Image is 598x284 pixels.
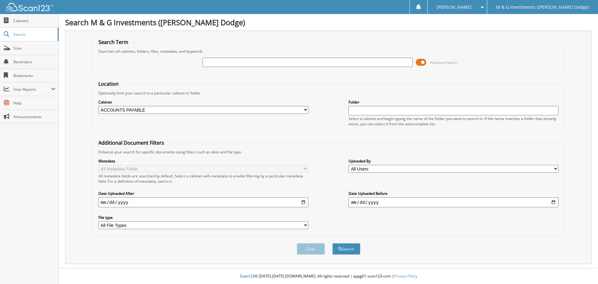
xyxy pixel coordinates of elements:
[95,49,562,54] div: Searches all cabinets, folders, files, metadata, and keywords
[164,179,172,184] a: here
[349,191,558,196] label: Date Uploaded Before
[95,149,562,155] div: Enhance your search for specific documents using filters such as date and file type.
[349,99,558,105] label: Folder
[13,114,55,119] span: Announcements
[349,197,558,207] input: end
[95,39,131,46] legend: Search Term
[98,158,308,164] label: Metadata
[98,215,308,220] label: File type
[332,243,360,255] button: Search
[13,18,55,23] span: Cabinets
[98,197,308,207] input: start
[394,273,417,279] a: Privacy Policy
[13,100,55,106] span: Help
[437,5,472,9] span: [PERSON_NAME]
[349,116,558,127] div: Select a cabinet and begin typing the name of the folder you want to search in. If the name match...
[95,90,562,96] div: Optionally limit your search to a particular cabinet or folder
[95,80,122,87] legend: Location
[98,173,308,184] div: All metadata fields are searched by default. Select a cabinet with metadata to enable filtering b...
[430,60,458,65] span: Advanced Search
[95,139,167,146] legend: Additional Document Filters
[13,87,51,92] span: User Reports
[13,73,55,78] span: Bookmarks
[496,5,589,9] span: M & G Investments ([PERSON_NAME] Dodge)
[13,46,55,51] span: Scan
[13,59,55,65] span: Reminders
[13,32,55,37] span: Search
[240,273,255,279] span: Scan123
[349,158,558,164] label: Uploaded By
[297,243,325,255] button: Clear
[59,269,598,284] div: © [DATE]-[DATE] [DOMAIN_NAME]. All rights reserved | appg01-scan123-com |
[98,99,308,105] label: Cabinet
[98,191,308,196] label: Date Uploaded After
[567,254,598,284] iframe: Chat Widget
[6,3,53,11] img: scan123-logo-white.svg
[65,17,592,27] h1: Search M & G Investments ([PERSON_NAME] Dodge)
